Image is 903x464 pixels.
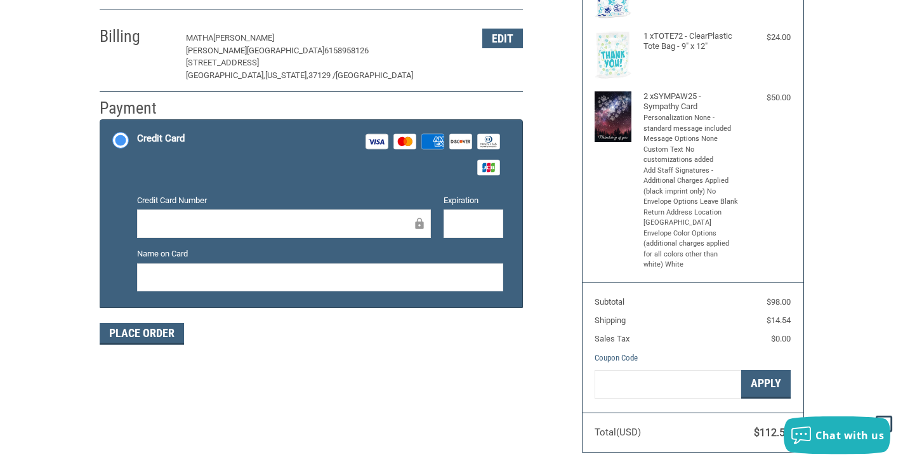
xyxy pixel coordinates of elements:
[595,297,624,307] span: Subtotal
[643,197,739,208] li: Envelope Options Leave Blank
[767,297,791,307] span: $98.00
[741,370,791,399] button: Apply
[100,323,184,345] button: Place Order
[771,334,791,343] span: $0.00
[324,46,369,55] span: 6158958126
[643,91,739,112] h4: 2 x SYMPAW25 - Sympathy Card
[643,166,739,197] li: Add Staff Signatures - Additional Charges Applied (black imprint only) No
[100,26,174,47] h2: Billing
[754,427,791,439] span: $112.54
[444,194,504,207] label: Expiration
[595,427,641,438] span: Total (USD)
[595,353,638,362] a: Coupon Code
[643,113,739,134] li: Personalization None - standard message included
[742,31,791,44] div: $24.00
[595,370,741,399] input: Gift Certificate or Coupon Code
[308,70,336,80] span: 37129 /
[595,334,629,343] span: Sales Tax
[643,208,739,229] li: Return Address Location [GEOGRAPHIC_DATA]
[186,58,259,67] span: [STREET_ADDRESS]
[767,315,791,325] span: $14.54
[815,428,884,442] span: Chat with us
[595,315,626,325] span: Shipping
[265,70,308,80] span: [US_STATE],
[643,229,739,270] li: Envelope Color Options (additional charges applied for all colors other than white) White
[186,46,324,55] span: [PERSON_NAME][GEOGRAPHIC_DATA]
[643,145,739,166] li: Custom Text No customizations added
[137,128,185,149] div: Credit Card
[100,98,174,119] h2: Payment
[137,194,431,207] label: Credit Card Number
[742,91,791,104] div: $50.00
[336,70,413,80] span: [GEOGRAPHIC_DATA]
[186,70,265,80] span: [GEOGRAPHIC_DATA],
[643,134,739,145] li: Message Options None
[186,33,213,43] span: Matha
[137,248,503,260] label: Name on Card
[784,416,890,454] button: Chat with us
[643,31,739,52] h4: 1 x TOTE72 - ClearPlastic Tote Bag - 9" x 12"
[482,29,523,48] button: Edit
[213,33,274,43] span: [PERSON_NAME]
